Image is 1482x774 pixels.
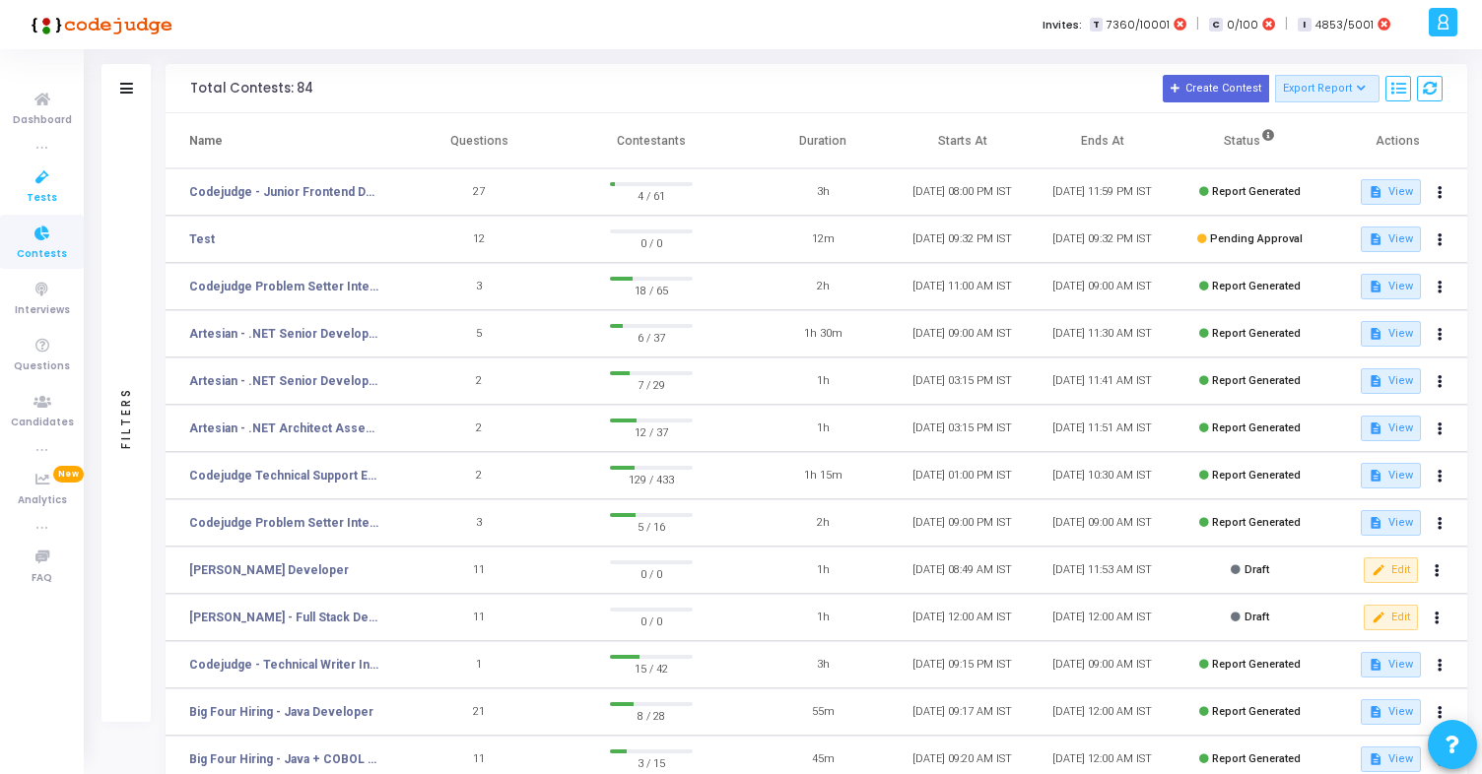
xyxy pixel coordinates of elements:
[409,405,549,452] td: 2
[14,358,70,375] span: Questions
[754,310,894,357] td: 1h 30m
[549,113,754,168] th: Contestants
[189,467,379,484] a: Codejudge Technical Support Engineer
[1033,452,1173,499] td: [DATE] 10:30 AM IST
[754,216,894,263] td: 12m
[610,281,693,300] span: 18 / 65
[610,564,693,584] span: 0 / 0
[610,753,693,773] span: 3 / 15
[1212,280,1301,292] span: Report Generated
[409,263,549,310] td: 3
[53,466,84,483] span: New
[32,570,52,587] span: FAQ
[409,113,549,168] th: Questions
[1361,510,1421,536] button: View
[1369,280,1382,293] mat-icon: description
[13,112,72,129] span: Dashboard
[1361,746,1421,772] button: View
[610,422,693,442] span: 12 / 37
[189,230,215,248] a: Test
[1090,18,1103,32] span: T
[1275,75,1381,102] button: Export Report
[1033,168,1173,216] td: [DATE] 11:59 PM IST
[409,594,549,641] td: 11
[409,547,549,594] td: 11
[1033,216,1173,263] td: [DATE] 09:32 PM IST
[1172,113,1327,168] th: Status
[1285,14,1288,34] span: |
[1364,557,1418,583] button: Edit
[1107,17,1170,33] span: 7360/10001
[1361,321,1421,347] button: View
[189,609,379,626] a: [PERSON_NAME] - Full Stack Developer
[1369,327,1382,341] mat-icon: description
[409,688,549,736] td: 21
[1033,499,1173,547] td: [DATE] 09:00 AM IST
[1212,185,1301,198] span: Report Generated
[1033,688,1173,736] td: [DATE] 12:00 AM IST
[27,190,57,207] span: Tests
[1372,611,1385,624] mat-icon: edit
[409,168,549,216] td: 27
[1033,357,1173,405] td: [DATE] 11:41 AM IST
[1212,469,1301,482] span: Report Generated
[754,688,894,736] td: 55m
[1361,226,1421,252] button: View
[754,113,894,168] th: Duration
[1212,421,1301,434] span: Report Generated
[610,517,693,537] span: 5 / 16
[1033,310,1173,357] td: [DATE] 11:30 AM IST
[893,263,1033,310] td: [DATE] 11:00 AM IST
[1369,658,1382,672] mat-icon: description
[189,656,379,674] a: Codejudge - Technical Writer Internship
[1361,463,1421,488] button: View
[1163,75,1269,102] button: Create Contest
[754,405,894,452] td: 1h
[893,594,1033,641] td: [DATE] 12:00 AM IST
[1209,18,1222,32] span: C
[893,357,1033,405] td: [DATE] 03:15 PM IST
[409,641,549,688] td: 1
[1033,113,1173,168] th: Ends At
[610,186,693,206] span: 4 / 61
[1298,18,1311,32] span: I
[1361,368,1421,394] button: View
[1369,516,1382,530] mat-icon: description
[1212,752,1301,765] span: Report Generated
[189,419,379,437] a: Artesian - .NET Architect Assessment
[754,499,894,547] td: 2h
[189,372,379,390] a: Artesian - .NET Senior Developer Assessment
[1245,611,1269,623] span: Draft
[18,492,67,509] span: Analytics
[893,168,1033,216] td: [DATE] 08:00 PM IST
[1033,547,1173,594] td: [DATE] 11:53 AM IST
[893,405,1033,452] td: [DATE] 03:15 PM IST
[1361,274,1421,299] button: View
[189,278,379,295] a: Codejudge Problem Setter Internship 2024
[610,233,693,253] span: 0 / 0
[1315,17,1374,33] span: 4853/5001
[610,328,693,348] span: 6 / 37
[893,499,1033,547] td: [DATE] 09:00 PM IST
[1212,658,1301,671] span: Report Generated
[610,470,693,489] span: 129 / 433
[1212,374,1301,387] span: Report Generated
[17,246,67,263] span: Contests
[1372,563,1385,577] mat-icon: edit
[754,547,894,594] td: 1h
[754,452,894,499] td: 1h 15m
[893,216,1033,263] td: [DATE] 09:32 PM IST
[11,415,74,431] span: Candidates
[1245,563,1269,576] span: Draft
[893,113,1033,168] th: Starts At
[1033,641,1173,688] td: [DATE] 09:00 AM IST
[893,310,1033,357] td: [DATE] 09:00 AM IST
[166,113,409,168] th: Name
[409,452,549,499] td: 2
[1033,263,1173,310] td: [DATE] 09:00 AM IST
[409,499,549,547] td: 3
[1033,405,1173,452] td: [DATE] 11:51 AM IST
[610,612,693,631] span: 0 / 0
[1369,752,1382,766] mat-icon: description
[893,452,1033,499] td: [DATE] 01:00 PM IST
